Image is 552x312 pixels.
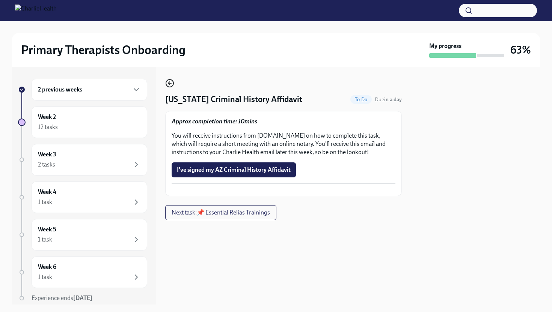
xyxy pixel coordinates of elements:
div: 2 previous weeks [32,79,147,100]
a: Week 41 task [18,181,147,213]
div: 1 task [38,235,52,244]
a: Week 51 task [18,219,147,250]
h4: [US_STATE] Criminal History Affidavit [165,94,302,105]
div: 1 task [38,198,52,206]
div: 1 task [38,273,52,281]
button: I've signed my AZ Criminal History Affidavit [172,162,296,177]
strong: [DATE] [73,294,92,301]
a: Week 212 tasks [18,106,147,138]
div: 2 tasks [38,160,55,169]
h3: 63% [510,43,531,57]
a: Week 32 tasks [18,144,147,175]
h6: Week 3 [38,150,56,159]
img: CharlieHealth [15,4,57,16]
span: August 17th, 2025 09:00 [375,96,402,103]
h6: Week 4 [38,188,56,196]
h2: Primary Therapists Onboarding [21,42,186,57]
span: Due [375,96,402,103]
a: Week 61 task [18,256,147,288]
span: Next task : 📌 Essential Relias Trainings [172,209,270,216]
h6: Week 5 [38,225,56,234]
span: To Do [350,97,372,102]
div: 12 tasks [38,123,58,131]
strong: in a day [384,96,402,103]
strong: Approx completion time: 10mins [172,118,257,125]
span: Experience ends [32,294,92,301]
h6: Week 2 [38,113,56,121]
span: I've signed my AZ Criminal History Affidavit [177,166,291,174]
h6: Week 6 [38,263,56,271]
button: Next task:📌 Essential Relias Trainings [165,205,276,220]
h6: 2 previous weeks [38,85,82,94]
p: You will receive instructions from [DOMAIN_NAME] on how to complete this task, which will require... [172,132,395,156]
strong: My progress [429,42,462,50]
